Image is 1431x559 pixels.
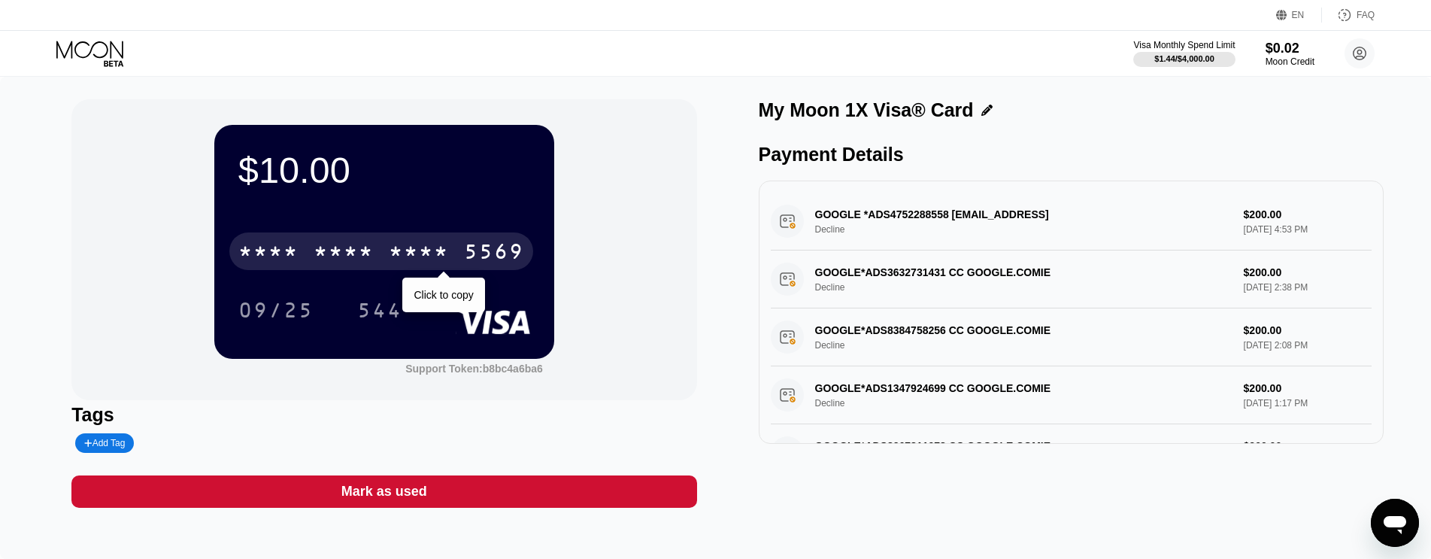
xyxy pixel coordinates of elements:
div: Support Token:b8bc4a6ba6 [405,363,543,375]
div: FAQ [1357,10,1375,20]
div: EN [1276,8,1322,23]
div: Visa Monthly Spend Limit [1133,40,1235,50]
div: 544 [346,291,414,329]
div: EN [1292,10,1305,20]
div: 09/25 [238,300,314,324]
div: $10.00 [238,149,530,191]
div: My Moon 1X Visa® Card [759,99,974,121]
div: 5569 [464,242,524,266]
div: Tags [71,404,696,426]
div: $0.02Moon Credit [1266,41,1314,67]
div: Add Tag [75,433,134,453]
div: Visa Monthly Spend Limit$1.44/$4,000.00 [1133,40,1235,67]
div: FAQ [1322,8,1375,23]
div: $0.02 [1266,41,1314,56]
div: Payment Details [759,144,1384,166]
div: 544 [357,300,402,324]
div: Add Tag [84,438,125,448]
div: Mark as used [71,475,696,508]
div: Click to copy [414,289,473,301]
div: 09/25 [227,291,325,329]
div: Mark as used [341,483,427,500]
div: Moon Credit [1266,56,1314,67]
div: $1.44 / $4,000.00 [1154,54,1214,63]
div: Support Token: b8bc4a6ba6 [405,363,543,375]
iframe: Button to launch messaging window [1371,499,1419,547]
